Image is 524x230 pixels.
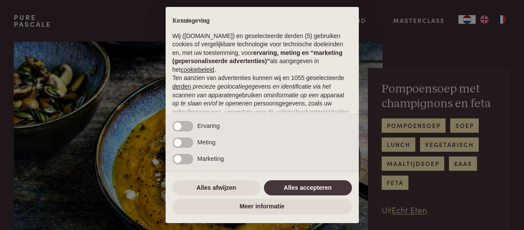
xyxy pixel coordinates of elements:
a: cookiebeleid [181,66,214,73]
span: Ervaring [198,122,220,129]
span: Meting [198,139,216,146]
strong: ervaring, meting en “marketing (gepersonaliseerde advertenties)” [173,49,342,65]
button: advertentiedoelen [301,108,348,117]
span: Marketing [198,155,224,162]
p: Wij ([DOMAIN_NAME]) en geselecteerde derden (5) gebruiken cookies of vergelijkbare technologie vo... [173,32,352,74]
button: derden [173,83,191,91]
em: informatie op een apparaat op te slaan en/of te openen [173,92,345,107]
em: precieze geolocatiegegevens en identificatie via het scannen van apparaten [173,83,331,99]
button: Meer informatie [173,199,352,214]
button: Alles accepteren [264,180,352,196]
h2: Kennisgeving [173,17,352,25]
button: Alles afwijzen [173,180,260,196]
p: Ten aanzien van advertenties kunnen wij en 1055 geselecteerde gebruiken om en persoonsgegevens, z... [173,74,352,133]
